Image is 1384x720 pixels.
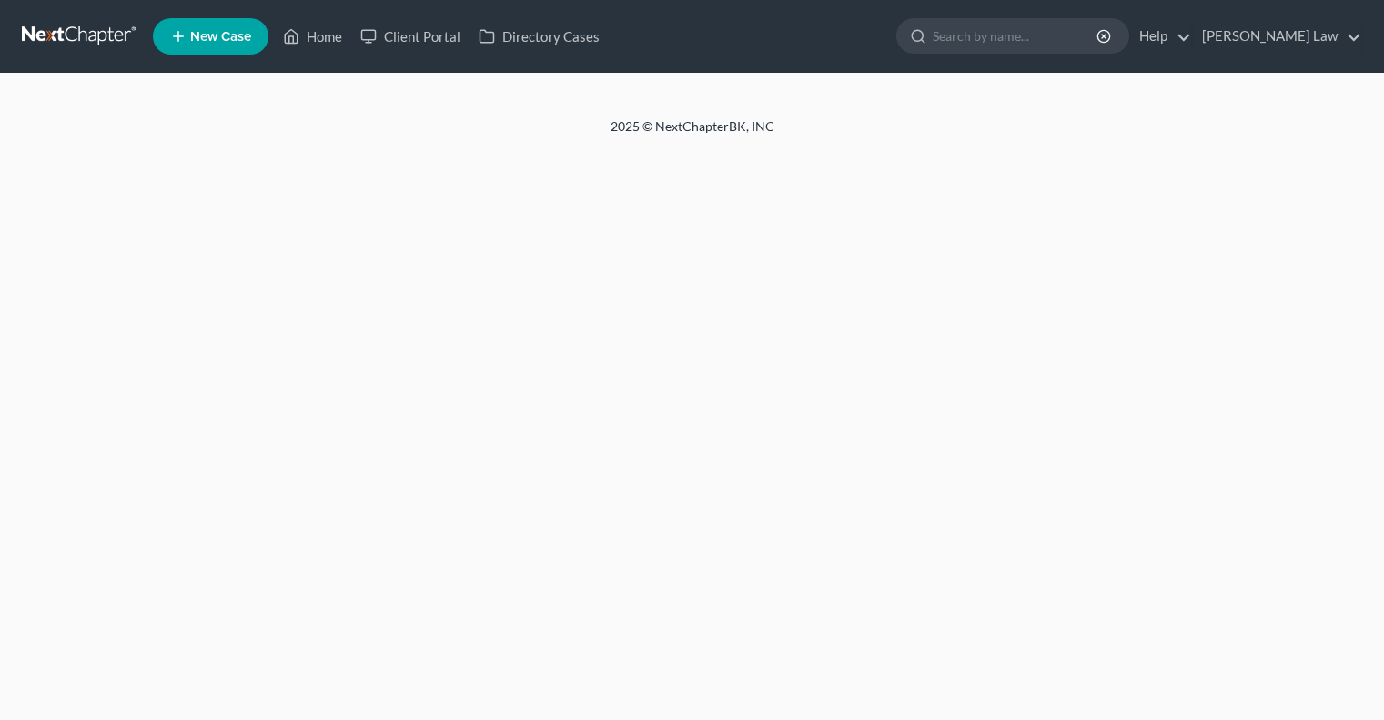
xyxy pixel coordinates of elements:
div: 2025 © NextChapterBK, INC [174,117,1211,150]
a: Client Portal [351,20,470,53]
a: Home [274,20,351,53]
span: New Case [190,30,251,44]
a: Help [1130,20,1191,53]
a: [PERSON_NAME] Law [1193,20,1361,53]
input: Search by name... [933,19,1099,53]
a: Directory Cases [470,20,609,53]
